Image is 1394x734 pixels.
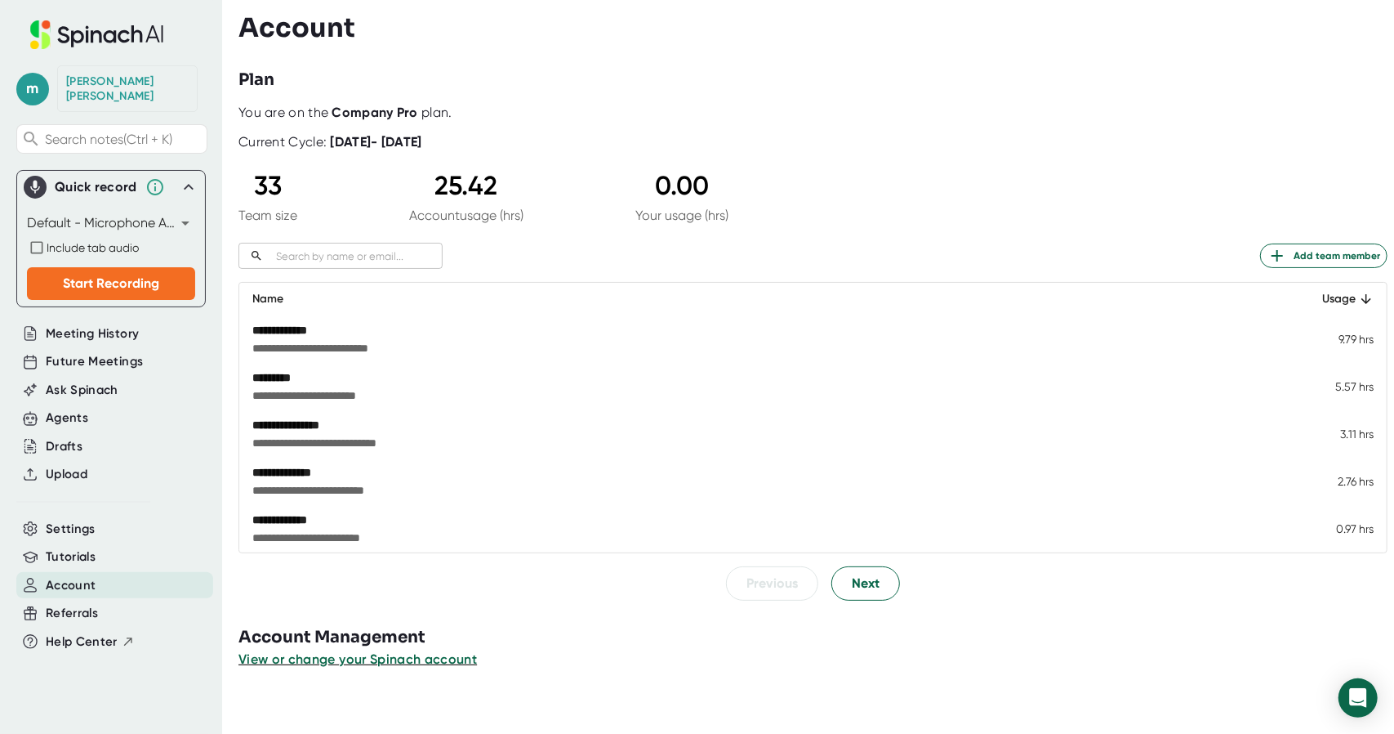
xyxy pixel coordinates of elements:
div: Default - Microphone Array (Intel® Smart Sound Technology for Digital Microphones) [27,210,195,236]
span: m [16,73,49,105]
span: Previous [746,574,798,593]
td: 3.11 hrs [1287,410,1387,458]
button: Next [831,566,900,601]
div: Open Intercom Messenger [1338,678,1378,718]
h3: Account [238,12,355,43]
button: Account [46,576,96,595]
div: Your usage (hrs) [635,208,728,223]
button: Tutorials [46,548,96,566]
h3: Account Management [238,625,1394,650]
div: Mallory Duea [66,74,189,103]
td: 5.57 hrs [1287,363,1387,410]
h3: Plan [238,68,274,92]
button: Previous [726,566,818,601]
div: 33 [238,170,297,201]
div: Team size [238,208,297,223]
button: Settings [46,520,96,539]
div: Name [252,289,1274,309]
div: Quick record [55,179,137,195]
span: Next [852,574,880,593]
div: You are on the plan. [238,105,1387,121]
button: Meeting History [46,324,139,343]
td: 2.76 hrs [1287,458,1387,505]
b: Company Pro [332,105,418,120]
button: Future Meetings [46,352,143,371]
span: Search notes (Ctrl + K) [45,132,172,147]
button: Drafts [46,437,82,456]
span: Include tab audio [47,241,139,254]
button: Help Center [46,633,135,651]
span: View or change your Spinach account [238,651,477,667]
div: Usage [1300,289,1374,309]
button: Agents [46,409,88,427]
button: Add team member [1260,244,1387,268]
td: 9.79 hrs [1287,316,1387,363]
b: [DATE] - [DATE] [331,134,422,150]
div: Current Cycle: [238,134,422,150]
button: Ask Spinach [46,381,118,400]
div: Account usage (hrs) [409,208,523,223]
button: View or change your Spinach account [238,650,477,669]
td: 0.97 hrs [1287,505,1387,553]
button: Upload [46,465,87,484]
div: 25.42 [409,170,523,201]
span: Start Recording [63,275,159,291]
div: Quick record [24,171,198,204]
div: 0.00 [635,170,728,201]
input: Search by name or email... [269,247,443,266]
span: Add team member [1267,246,1380,266]
button: Referrals [46,604,98,623]
button: Start Recording [27,267,195,300]
span: Help Center [46,633,118,651]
